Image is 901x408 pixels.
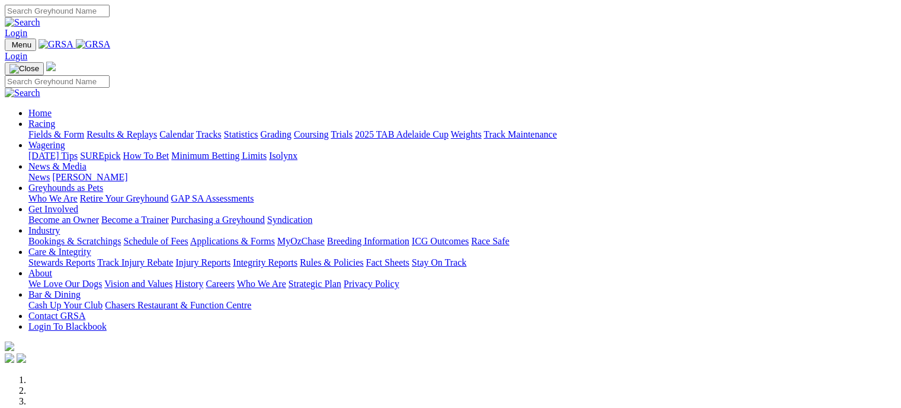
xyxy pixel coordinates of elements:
[288,279,341,289] a: Strategic Plan
[17,353,26,363] img: twitter.svg
[5,51,27,61] a: Login
[159,129,194,139] a: Calendar
[5,353,14,363] img: facebook.svg
[28,193,78,203] a: Who We Are
[5,88,40,98] img: Search
[86,129,157,139] a: Results & Replays
[28,108,52,118] a: Home
[366,257,409,267] a: Fact Sheets
[294,129,329,139] a: Coursing
[331,129,352,139] a: Trials
[190,236,275,246] a: Applications & Forms
[12,40,31,49] span: Menu
[327,236,409,246] a: Breeding Information
[28,204,78,214] a: Get Involved
[28,257,95,267] a: Stewards Reports
[28,257,896,268] div: Care & Integrity
[97,257,173,267] a: Track Injury Rebate
[261,129,291,139] a: Grading
[28,247,91,257] a: Care & Integrity
[123,236,188,246] a: Schedule of Fees
[5,342,14,351] img: logo-grsa-white.png
[28,193,896,204] div: Greyhounds as Pets
[28,161,86,171] a: News & Media
[28,129,896,140] div: Racing
[28,151,896,161] div: Wagering
[28,172,50,182] a: News
[224,129,258,139] a: Statistics
[171,151,267,161] a: Minimum Betting Limits
[269,151,297,161] a: Isolynx
[105,300,251,310] a: Chasers Restaurant & Function Centre
[412,236,469,246] a: ICG Outcomes
[237,279,286,289] a: Who We Are
[28,311,85,321] a: Contact GRSA
[28,321,107,332] a: Login To Blackbook
[28,268,52,278] a: About
[28,215,99,225] a: Become an Owner
[101,215,169,225] a: Become a Trainer
[267,215,312,225] a: Syndication
[28,300,896,311] div: Bar & Dining
[233,257,297,267] a: Integrity Reports
[80,193,169,203] a: Retire Your Greyhound
[300,257,364,267] a: Rules & Policies
[175,257,230,267] a: Injury Reports
[123,151,169,161] a: How To Bet
[5,62,44,75] button: Toggle navigation
[28,172,896,183] div: News & Media
[5,5,110,17] input: Search
[344,279,399,289] a: Privacy Policy
[46,62,56,71] img: logo-grsa-white.png
[28,183,103,193] a: Greyhounds as Pets
[28,151,78,161] a: [DATE] Tips
[104,279,172,289] a: Vision and Values
[28,215,896,225] div: Get Involved
[28,289,81,299] a: Bar & Dining
[80,151,120,161] a: SUREpick
[76,39,111,50] img: GRSA
[171,215,265,225] a: Purchasing a Greyhound
[196,129,222,139] a: Tracks
[28,119,55,129] a: Racing
[5,75,110,88] input: Search
[28,225,60,235] a: Industry
[28,300,102,310] a: Cash Up Your Club
[28,140,65,150] a: Wagering
[484,129,557,139] a: Track Maintenance
[28,279,896,289] div: About
[9,64,39,74] img: Close
[39,39,73,50] img: GRSA
[52,172,127,182] a: [PERSON_NAME]
[28,236,896,247] div: Industry
[206,279,235,289] a: Careers
[451,129,482,139] a: Weights
[175,279,203,289] a: History
[277,236,325,246] a: MyOzChase
[5,39,36,51] button: Toggle navigation
[471,236,509,246] a: Race Safe
[28,279,102,289] a: We Love Our Dogs
[5,28,27,38] a: Login
[355,129,448,139] a: 2025 TAB Adelaide Cup
[28,129,84,139] a: Fields & Form
[5,17,40,28] img: Search
[412,257,466,267] a: Stay On Track
[28,236,121,246] a: Bookings & Scratchings
[171,193,254,203] a: GAP SA Assessments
